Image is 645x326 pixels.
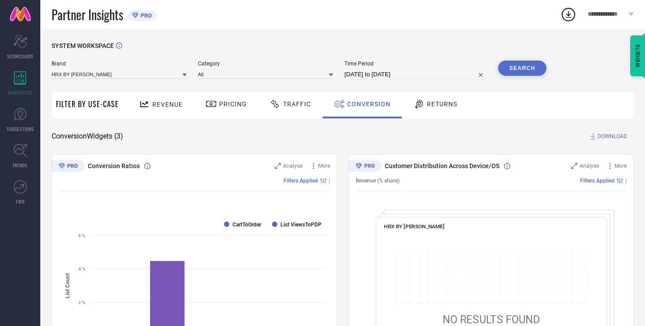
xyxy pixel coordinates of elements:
[283,100,311,108] span: Traffic
[427,100,457,108] span: Returns
[8,89,33,96] span: WORKSPACE
[52,42,114,49] span: SYSTEM WORKSPACE
[52,61,187,67] span: Brand
[138,12,152,19] span: PRO
[344,61,487,67] span: Time Period
[571,163,577,169] svg: Zoom
[219,100,247,108] span: Pricing
[152,101,183,108] span: Revenue
[7,126,34,132] span: SUGGESTIONS
[580,178,615,184] span: Filters Applied
[52,160,85,174] div: Premium
[64,273,71,298] tspan: List Count
[283,163,302,169] span: Analyse
[13,162,28,169] span: TRENDS
[232,222,262,228] text: CartToOrder
[498,61,546,76] button: Search
[198,61,333,67] span: Category
[598,132,627,141] span: DOWNLOAD
[318,163,330,169] span: More
[78,300,85,305] text: 2 %
[356,178,400,184] span: Revenue (% share)
[78,266,85,271] text: 4 %
[442,313,540,326] span: NO RESULTS FOUND
[280,222,322,228] text: List ViewsToPDP
[78,233,85,238] text: 6 %
[88,162,140,170] span: Conversion Ratios
[347,100,391,108] span: Conversion
[52,5,123,24] span: Partner Insights
[625,178,627,184] span: |
[52,132,123,141] span: Conversion Widgets ( 3 )
[7,53,34,60] span: SCORECARDS
[384,223,444,230] span: HRX BY [PERSON_NAME]
[329,178,330,184] span: |
[16,198,25,205] span: FWD
[344,69,487,80] input: Select time period
[560,6,576,22] div: Open download list
[275,163,281,169] svg: Zoom
[580,163,599,169] span: Analyse
[385,162,499,170] span: Customer Distribution Across Device/OS
[615,163,627,169] span: More
[56,99,119,109] span: Filter By Use-Case
[348,160,382,174] div: Premium
[284,178,318,184] span: Filters Applied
